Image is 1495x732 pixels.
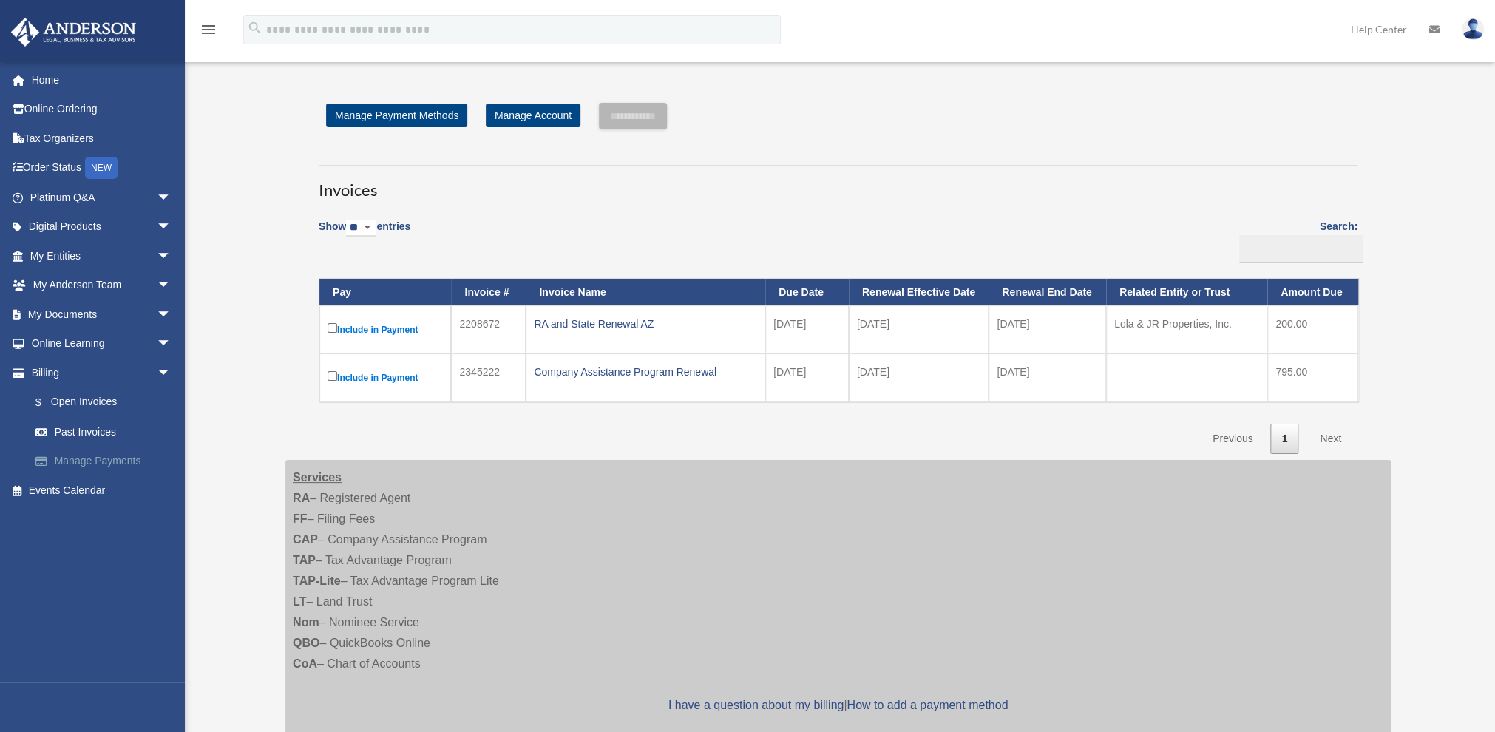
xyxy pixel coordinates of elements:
a: $Open Invoices [21,387,186,418]
td: 2208672 [451,305,526,353]
span: arrow_drop_down [157,241,186,271]
label: Show entries [319,217,410,251]
a: Events Calendar [10,475,194,505]
div: Company Assistance Program Renewal [534,362,757,382]
a: My Anderson Teamarrow_drop_down [10,271,194,300]
strong: CoA [293,657,317,670]
th: Amount Due: activate to sort column ascending [1267,279,1358,306]
input: Include in Payment [328,323,337,333]
span: arrow_drop_down [157,358,186,388]
a: Online Ordering [10,95,194,124]
a: Manage Account [486,104,580,127]
strong: TAP-Lite [293,575,341,587]
i: menu [200,21,217,38]
strong: CAP [293,533,318,546]
a: Online Learningarrow_drop_down [10,329,194,359]
a: My Entitiesarrow_drop_down [10,241,194,271]
span: $ [44,393,51,412]
td: [DATE] [849,353,989,401]
a: Order StatusNEW [10,153,194,183]
a: Home [10,65,194,95]
strong: LT [293,595,306,608]
td: 795.00 [1267,353,1358,401]
img: Anderson Advisors Platinum Portal [7,18,140,47]
strong: QBO [293,637,319,649]
th: Related Entity or Trust: activate to sort column ascending [1106,279,1267,306]
strong: FF [293,512,308,525]
span: arrow_drop_down [157,329,186,359]
a: Past Invoices [21,417,194,447]
input: Include in Payment [328,371,337,381]
span: arrow_drop_down [157,212,186,243]
td: [DATE] [765,305,849,353]
span: arrow_drop_down [157,271,186,301]
label: Search: [1234,217,1357,263]
strong: Nom [293,616,319,628]
td: 2345222 [451,353,526,401]
div: RA and State Renewal AZ [534,314,757,334]
th: Due Date: activate to sort column ascending [765,279,849,306]
a: 1 [1270,424,1298,454]
a: Digital Productsarrow_drop_down [10,212,194,242]
select: Showentries [346,220,376,237]
a: My Documentsarrow_drop_down [10,299,194,329]
a: Tax Organizers [10,123,194,153]
img: User Pic [1462,18,1484,40]
label: Include in Payment [328,368,443,387]
a: Next [1309,424,1352,454]
p: | [293,695,1383,716]
td: [DATE] [989,305,1106,353]
i: search [247,20,263,36]
a: Platinum Q&Aarrow_drop_down [10,183,194,212]
td: Lola & JR Properties, Inc. [1106,305,1267,353]
th: Renewal Effective Date: activate to sort column ascending [849,279,989,306]
h3: Invoices [319,165,1357,202]
a: menu [200,26,217,38]
a: How to add a payment method [847,699,1008,711]
th: Renewal End Date: activate to sort column ascending [989,279,1106,306]
div: NEW [85,157,118,179]
a: Manage Payments [21,447,194,476]
td: [DATE] [989,353,1106,401]
strong: RA [293,492,310,504]
th: Invoice Name: activate to sort column ascending [526,279,765,306]
span: arrow_drop_down [157,299,186,330]
th: Invoice #: activate to sort column ascending [451,279,526,306]
strong: TAP [293,554,316,566]
input: Search: [1239,235,1363,263]
label: Include in Payment [328,320,443,339]
span: arrow_drop_down [157,183,186,213]
a: I have a question about my billing [668,699,844,711]
td: [DATE] [849,305,989,353]
strong: Services [293,471,342,484]
a: Billingarrow_drop_down [10,358,194,387]
td: [DATE] [765,353,849,401]
th: Pay: activate to sort column descending [319,279,451,306]
a: Previous [1201,424,1264,454]
a: Manage Payment Methods [326,104,467,127]
td: 200.00 [1267,305,1358,353]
